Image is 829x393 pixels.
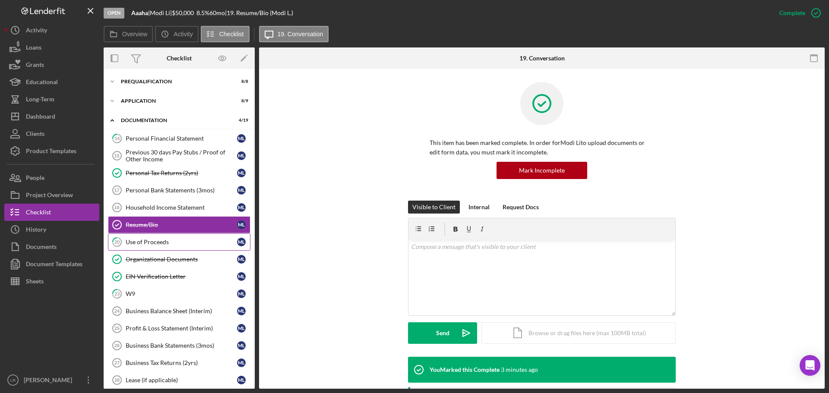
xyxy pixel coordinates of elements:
button: Clients [4,125,99,142]
a: 25Profit & Loss Statement (Interim)ML [108,320,250,337]
a: Resume/BioML [108,216,250,233]
div: Prequalification [121,79,227,84]
button: Overview [104,26,153,42]
div: Resume/Bio [126,221,237,228]
div: 19. Conversation [519,55,565,62]
button: Project Overview [4,186,99,204]
tspan: 28 [114,377,120,383]
div: Document Templates [26,255,82,275]
button: Long-Term [4,91,99,108]
tspan: 26 [114,343,120,348]
a: Grants [4,56,99,73]
a: 23W9ML [108,285,250,302]
button: Document Templates [4,255,99,273]
div: Long-Term [26,91,54,110]
div: You Marked this Complete [430,366,500,373]
div: W9 [126,290,237,297]
button: Complete [771,4,825,22]
button: People [4,169,99,186]
a: Activity [4,22,99,39]
div: M L [237,169,246,177]
div: 8 / 8 [233,79,248,84]
div: Sheets [26,273,44,292]
div: Dashboard [26,108,55,127]
label: Overview [122,31,147,38]
a: 14Personal Financial StatementML [108,130,250,147]
a: Organizational DocumentsML [108,251,250,268]
div: | 19. Resume/Bio (Modi L.) [225,9,293,16]
button: Loans [4,39,99,56]
button: Checklist [4,204,99,221]
div: Send [436,322,449,344]
div: Complete [779,4,805,22]
div: M L [237,186,246,195]
button: Sheets [4,273,99,290]
span: $50,000 [172,9,194,16]
div: 60 mo [209,9,225,16]
div: Clients [26,125,44,145]
div: Documents [26,238,57,258]
div: M L [237,358,246,367]
div: Business Balance Sheet (Interim) [126,308,237,314]
a: Personal Tax Returns (2yrs)ML [108,164,250,182]
div: M L [237,307,246,315]
text: LR [10,378,16,383]
button: Visible to Client [408,201,460,214]
div: Mark Incomplete [519,162,565,179]
label: Activity [174,31,193,38]
div: M L [237,134,246,143]
div: Organizational Documents [126,256,237,263]
div: Business Bank Statements (3mos) [126,342,237,349]
div: Application [121,98,227,104]
button: History [4,221,99,238]
div: Request Docs [503,201,539,214]
button: Send [408,322,477,344]
button: 19. Conversation [259,26,329,42]
div: Loans [26,39,41,58]
a: 27Business Tax Returns (2yrs)ML [108,354,250,371]
a: 26Business Bank Statements (3mos)ML [108,337,250,354]
div: EIN Verification Letter [126,273,237,280]
button: Documents [4,238,99,255]
div: Personal Financial Statement [126,135,237,142]
tspan: 20 [114,239,120,245]
div: M L [237,324,246,333]
div: Visible to Client [412,201,456,214]
button: Internal [464,201,494,214]
div: 8 / 9 [233,98,248,104]
button: Dashboard [4,108,99,125]
a: 18Household Income StatementML [108,199,250,216]
div: Internal [468,201,490,214]
a: 20Use of ProceedsML [108,233,250,251]
div: Project Overview [26,186,73,206]
div: 4 / 19 [233,118,248,123]
button: Activity [155,26,198,42]
div: Use of Proceeds [126,239,237,245]
div: Documentation [121,118,227,123]
div: [PERSON_NAME] [22,371,78,391]
tspan: 27 [114,360,120,365]
button: Mark Incomplete [497,162,587,179]
div: Lease (if applicable) [126,377,237,384]
div: Modi Li | [150,9,172,16]
tspan: 18 [114,205,119,210]
tspan: 23 [114,291,120,296]
label: 19. Conversation [278,31,323,38]
div: M L [237,255,246,264]
div: M L [237,289,246,298]
button: Educational [4,73,99,91]
div: Educational [26,73,58,93]
button: Product Templates [4,142,99,160]
div: History [26,221,46,240]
